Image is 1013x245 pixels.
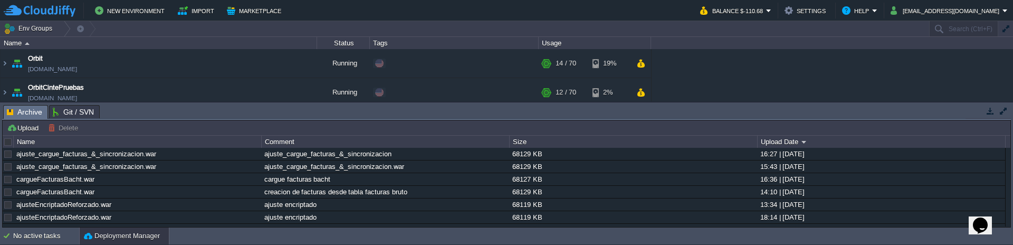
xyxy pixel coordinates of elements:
div: ajuste_cargue_facturas_&_sincronizacion [262,148,509,160]
div: 68129 KB [510,148,757,160]
div: Upload Date [758,136,1005,148]
button: Marketplace [227,4,284,17]
img: CloudJiffy [4,4,75,17]
div: 12 / 70 [556,78,576,107]
button: Env Groups [4,21,56,36]
button: Help [842,4,872,17]
a: [DOMAIN_NAME] [28,64,77,74]
div: 68119 KB [510,199,757,211]
div: No active tasks [13,228,79,244]
iframe: chat widget [969,203,1002,234]
div: 68119 KB [510,224,757,236]
div: Name [1,37,317,49]
div: 68129 KB [510,161,757,173]
div: Comment [262,136,509,148]
div: ajuste encriptado [262,199,509,211]
div: 14:10 | [DATE] [758,186,1005,198]
button: Deployment Manager [84,231,160,241]
div: ajuste encriptado [262,211,509,223]
div: cargue facturas bacht [262,173,509,185]
div: Running [317,78,370,107]
button: [EMAIL_ADDRESS][DOMAIN_NAME] [891,4,1002,17]
div: 2% [592,78,627,107]
div: 15:43 | [DATE] [758,161,1005,173]
div: 18:14 | [DATE] [758,211,1005,223]
div: 68127 KB [510,173,757,185]
div: 17:57 | [DATE] [758,224,1005,236]
a: cargueFacturasBacht.war [16,175,94,183]
div: ajuste_cargue_facturas_&_sincronizacion.war [262,161,509,173]
div: 14 / 70 [556,49,576,78]
a: cargueFacturasBacht.war [16,188,94,196]
a: OrbitCintePruebas [28,82,84,93]
button: Import [178,4,217,17]
div: Name [14,136,261,148]
span: Archive [7,106,42,119]
a: ajuste_cargue_facturas_&_sincronizacion.war [16,150,156,158]
div: 16:27 | [DATE] [758,148,1005,160]
div: Status [318,37,369,49]
a: ajusteEncriptadoReforzado.war [16,201,111,209]
div: ajuste encriptado [262,224,509,236]
div: Size [510,136,757,148]
a: ajusteEncriptadoReforzado.war [16,213,111,221]
button: Delete [48,123,81,133]
span: Git / SVN [53,106,94,118]
div: 68129 KB [510,186,757,198]
a: ajuste_cargue_facturas_&_sincronizacion.war [16,163,156,171]
div: Usage [539,37,651,49]
div: 68119 KB [510,211,757,223]
button: Balance $-110.68 [700,4,766,17]
button: Settings [785,4,829,17]
div: 19% [592,49,627,78]
img: AMDAwAAAACH5BAEAAAAALAAAAAABAAEAAAICRAEAOw== [25,42,30,45]
button: New Environment [95,4,168,17]
div: 13:34 | [DATE] [758,199,1005,211]
img: AMDAwAAAACH5BAEAAAAALAAAAAABAAEAAAICRAEAOw== [9,49,24,78]
a: [DOMAIN_NAME] [28,93,77,103]
img: AMDAwAAAACH5BAEAAAAALAAAAAABAAEAAAICRAEAOw== [1,78,9,107]
img: AMDAwAAAACH5BAEAAAAALAAAAAABAAEAAAICRAEAOw== [9,78,24,107]
div: creacion de facturas desde tabla facturas bruto [262,186,509,198]
button: Upload [7,123,42,133]
a: Orbit [28,53,43,64]
a: Integracion-1.0.war [16,226,74,234]
div: Tags [370,37,538,49]
div: Running [317,49,370,78]
div: 16:36 | [DATE] [758,173,1005,185]
img: AMDAwAAAACH5BAEAAAAALAAAAAABAAEAAAICRAEAOw== [1,49,9,78]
